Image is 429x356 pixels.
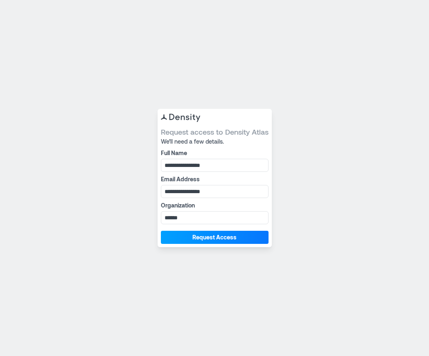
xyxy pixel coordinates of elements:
[192,233,237,241] span: Request Access
[161,149,267,157] label: Full Name
[161,201,267,210] label: Organization
[161,231,269,244] button: Request Access
[161,137,269,146] span: We’ll need a few details.
[161,175,267,183] label: Email Address
[161,127,269,137] span: Request access to Density Atlas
